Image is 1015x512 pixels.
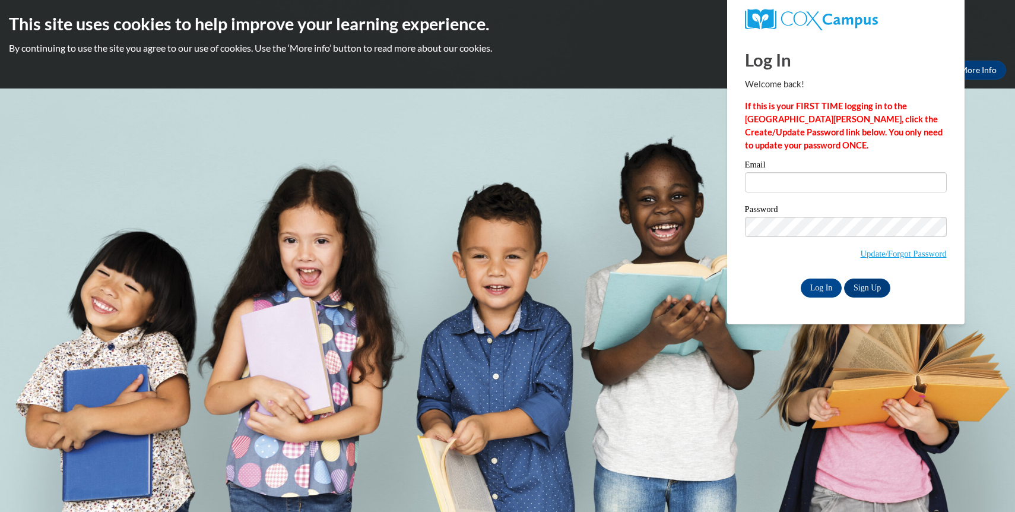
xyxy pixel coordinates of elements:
[950,61,1006,80] a: More Info
[860,249,946,258] a: Update/Forgot Password
[9,12,1006,36] h2: This site uses cookies to help improve your learning experience.
[844,279,890,298] a: Sign Up
[9,42,1006,55] p: By continuing to use the site you agree to our use of cookies. Use the ‘More info’ button to read...
[745,78,947,91] p: Welcome back!
[745,9,878,30] img: COX Campus
[801,279,842,298] input: Log In
[745,160,947,172] label: Email
[745,9,947,30] a: COX Campus
[745,101,943,150] strong: If this is your FIRST TIME logging in to the [GEOGRAPHIC_DATA][PERSON_NAME], click the Create/Upd...
[745,205,947,217] label: Password
[745,48,947,72] h1: Log In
